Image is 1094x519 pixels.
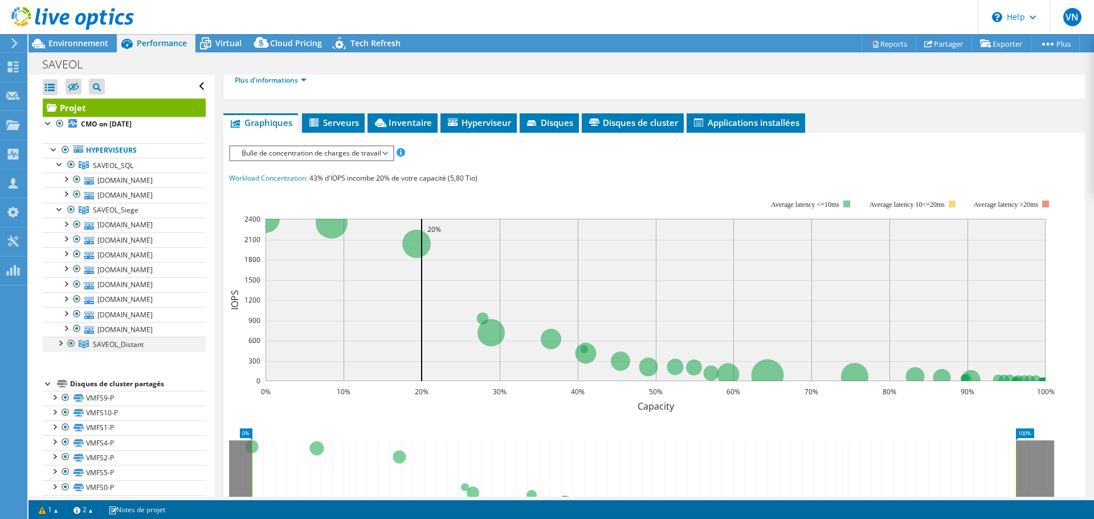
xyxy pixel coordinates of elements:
span: Bulle de concentration de charges de travail [236,146,387,160]
span: Cloud Pricing [270,38,322,48]
a: [DOMAIN_NAME] [43,232,206,247]
span: Virtual [215,38,242,48]
text: 300 [248,356,260,366]
span: Serveurs [308,117,359,128]
a: VMFS0-P [43,480,206,495]
text: 2400 [244,214,260,224]
text: 20% [415,387,428,397]
span: SAVEOL_Siege [93,205,138,215]
span: Performance [137,38,187,48]
a: Plus d'informations [235,75,307,85]
a: SAVEOL_SQL [43,158,206,173]
a: Reports [862,35,916,52]
span: Environnement [48,38,108,48]
a: VMFS4-P [43,435,206,450]
a: SAVEOL_Distant [43,337,206,352]
span: Tech Refresh [350,38,401,48]
text: 60% [726,387,740,397]
text: Capacity [638,400,675,412]
a: [DOMAIN_NAME] [43,218,206,232]
text: 40% [571,387,585,397]
text: 1500 [244,275,260,285]
text: 90% [961,387,974,397]
span: Disques [525,117,573,128]
a: [DOMAIN_NAME] [43,262,206,277]
text: 30% [493,387,507,397]
a: SAVEOL_Siege [43,203,206,218]
span: Graphiques [229,117,292,128]
text: 50% [649,387,663,397]
a: Hyperviseurs [43,143,206,158]
span: VN [1063,8,1081,26]
text: 1200 [244,295,260,305]
tspan: Average latency <=10ms [771,201,839,209]
a: CMO on [DATE] [43,117,206,132]
text: Average latency >20ms [974,201,1038,209]
tspan: Average latency 10<=20ms [870,201,945,209]
h1: SAVEOL [37,58,100,71]
a: VMFS11-P [43,495,206,510]
span: Workload Concentration: [229,173,308,183]
a: Plus [1031,35,1080,52]
a: [DOMAIN_NAME] [43,322,206,337]
text: 70% [805,387,818,397]
a: Projet [43,99,206,117]
div: Disques de cluster partagés [70,377,206,391]
b: CMO on [DATE] [81,119,132,129]
text: 0% [261,387,271,397]
text: 900 [248,316,260,325]
a: [DOMAIN_NAME] [43,292,206,307]
text: 20% [427,224,441,234]
text: 80% [883,387,896,397]
text: IOPS [228,290,241,310]
a: [DOMAIN_NAME] [43,187,206,202]
text: 0 [256,376,260,386]
a: 1 [31,502,66,517]
a: VMFS9-P [43,391,206,406]
text: 1800 [244,255,260,264]
a: [DOMAIN_NAME] [43,247,206,262]
span: Hyperviseur [446,117,511,128]
span: Inventaire [373,117,432,128]
a: 2 [66,502,101,517]
a: VMFS10-P [43,406,206,420]
a: [DOMAIN_NAME] [43,307,206,322]
span: Applications installées [692,117,799,128]
text: 10% [337,387,350,397]
a: [DOMAIN_NAME] [43,173,206,187]
text: 2100 [244,235,260,244]
span: 43% d'IOPS incombe 20% de votre capacité (5,80 Tio) [309,173,477,183]
span: Disques de cluster [587,117,678,128]
text: 100% [1037,387,1055,397]
a: [DOMAIN_NAME] [43,277,206,292]
a: Partager [916,35,972,52]
span: SAVEOL_SQL [93,161,133,170]
span: SAVEOL_Distant [93,340,144,349]
text: 600 [248,336,260,345]
a: Exporter [971,35,1031,52]
a: VMFS2-P [43,450,206,465]
a: VMFS1-P [43,420,206,435]
a: VMFS5-P [43,465,206,480]
a: Notes de projet [100,502,173,517]
svg: \n [992,12,1002,22]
